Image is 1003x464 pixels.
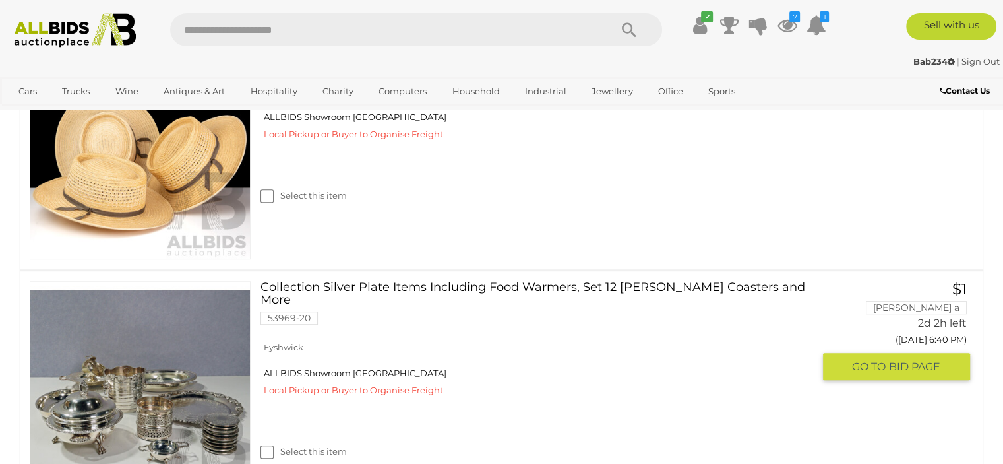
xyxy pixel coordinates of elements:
i: 1 [820,11,829,22]
img: Allbids.com.au [7,13,143,48]
a: Sports [700,81,744,102]
a: Antiques & Art [155,81,233,102]
a: [GEOGRAPHIC_DATA] [10,102,121,124]
i: 7 [789,11,800,22]
a: 1 [806,13,826,37]
span: GO TO [852,360,889,374]
a: Wine [107,81,147,102]
a: 7 [777,13,797,37]
button: GO TOBID PAGE [823,353,971,380]
a: Collection Silver Plate Items Including Food Warmers, Set 12 [PERSON_NAME] Coasters and More 5396... [270,281,812,335]
a: Computers [370,81,435,102]
a: Sign Out [961,56,1000,67]
a: Sell with us [906,13,996,40]
a: Office [650,81,692,102]
label: Select this item [260,189,347,202]
button: Search [596,13,662,46]
a: Jewellery [583,81,641,102]
a: Industrial [516,81,575,102]
a: Household [444,81,508,102]
a: Contact Us [940,84,993,98]
a: Charity [314,81,362,102]
span: $1 [952,280,967,298]
a: Cars [10,81,46,102]
a: ✔ [690,13,710,37]
strong: Bab234 [913,56,955,67]
b: Contact Us [940,86,990,96]
span: BID PAGE [889,360,940,374]
a: Trucks [53,81,98,102]
a: Bab234 [913,56,957,67]
span: | [957,56,959,67]
i: ✔ [701,11,713,22]
a: Hospitality [242,81,306,102]
a: $1 [PERSON_NAME] a 2d 2h left ([DATE] 6:40 PM) GO TOBID PAGE [833,281,971,382]
label: Select this item [260,446,347,458]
